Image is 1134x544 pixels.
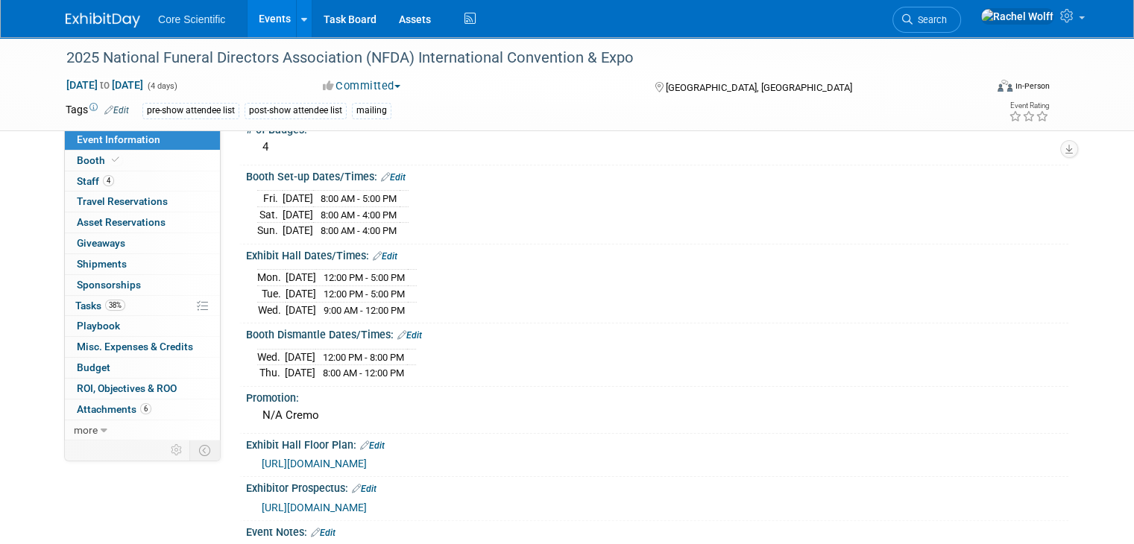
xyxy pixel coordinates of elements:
[98,79,112,91] span: to
[892,7,961,33] a: Search
[77,175,114,187] span: Staff
[257,302,286,317] td: Wed.
[77,320,120,332] span: Playbook
[324,305,405,316] span: 9:00 AM - 12:00 PM
[666,82,852,93] span: [GEOGRAPHIC_DATA], [GEOGRAPHIC_DATA]
[66,13,140,28] img: ExhibitDay
[65,254,220,274] a: Shipments
[65,420,220,440] a: more
[65,130,220,150] a: Event Information
[77,341,193,352] span: Misc. Expenses & Credits
[61,45,966,72] div: 2025 National Funeral Directors Association (NFDA) International Convention & Expo
[1015,80,1050,92] div: In-Person
[65,212,220,233] a: Asset Reservations
[246,244,1068,264] div: Exhibit Hall Dates/Times:
[321,209,397,221] span: 8:00 AM - 4:00 PM
[257,404,1057,427] div: N/A Cremo
[257,286,286,303] td: Tue.
[65,192,220,212] a: Travel Reservations
[257,349,285,365] td: Wed.
[65,151,220,171] a: Booth
[103,175,114,186] span: 4
[77,258,127,270] span: Shipments
[311,528,336,538] a: Edit
[77,133,160,145] span: Event Information
[190,440,221,460] td: Toggle Event Tabs
[246,323,1068,343] div: Booth Dismantle Dates/Times:
[262,458,367,469] a: [URL][DOMAIN_NAME]
[75,300,125,311] span: Tasks
[65,379,220,399] a: ROI, Objectives & ROO
[257,191,283,207] td: Fri.
[77,382,177,394] span: ROI, Objectives & ROO
[257,365,285,381] td: Thu.
[913,14,947,25] span: Search
[381,172,406,183] a: Edit
[352,103,391,118] div: mailing
[77,279,141,291] span: Sponsorships
[283,191,313,207] td: [DATE]
[904,78,1050,100] div: Event Format
[321,225,397,236] span: 8:00 AM - 4:00 PM
[246,165,1068,185] div: Booth Set-up Dates/Times:
[262,502,367,513] a: [URL][DOMAIN_NAME]
[65,171,220,192] a: Staff4
[65,296,220,316] a: Tasks38%
[246,387,1068,405] div: Promotion:
[373,251,397,262] a: Edit
[112,156,119,164] i: Booth reservation complete
[1009,102,1049,110] div: Event Rating
[246,434,1068,453] div: Exhibit Hall Floor Plan:
[158,13,225,25] span: Core Scientific
[65,358,220,378] a: Budget
[360,440,385,451] a: Edit
[77,361,110,373] span: Budget
[323,367,404,379] span: 8:00 AM - 12:00 PM
[324,272,405,283] span: 12:00 PM - 5:00 PM
[352,484,377,494] a: Edit
[321,193,397,204] span: 8:00 AM - 5:00 PM
[142,103,239,118] div: pre-show attendee list
[283,206,313,223] td: [DATE]
[980,8,1054,25] img: Rachel Wolff
[318,78,406,94] button: Committed
[104,105,129,116] a: Edit
[397,330,422,341] a: Edit
[324,288,405,300] span: 12:00 PM - 5:00 PM
[74,424,98,436] span: more
[77,195,168,207] span: Travel Reservations
[323,352,404,363] span: 12:00 PM - 8:00 PM
[245,103,347,118] div: post-show attendee list
[77,216,166,228] span: Asset Reservations
[66,78,144,92] span: [DATE] [DATE]
[286,270,316,286] td: [DATE]
[998,80,1012,92] img: Format-Inperson.png
[65,337,220,357] a: Misc. Expenses & Credits
[146,81,177,91] span: (4 days)
[65,316,220,336] a: Playbook
[257,206,283,223] td: Sat.
[257,223,283,238] td: Sun.
[140,403,151,414] span: 6
[286,286,316,303] td: [DATE]
[77,237,125,249] span: Giveaways
[66,102,129,119] td: Tags
[257,270,286,286] td: Mon.
[257,136,1057,159] div: 4
[283,223,313,238] td: [DATE]
[65,275,220,295] a: Sponsorships
[77,154,122,166] span: Booth
[65,399,220,420] a: Attachments6
[285,349,315,365] td: [DATE]
[286,302,316,317] td: [DATE]
[77,403,151,415] span: Attachments
[164,440,190,460] td: Personalize Event Tab Strip
[246,477,1068,496] div: Exhibitor Prospectus:
[285,365,315,381] td: [DATE]
[65,233,220,253] a: Giveaways
[246,521,1068,540] div: Event Notes:
[105,300,125,311] span: 38%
